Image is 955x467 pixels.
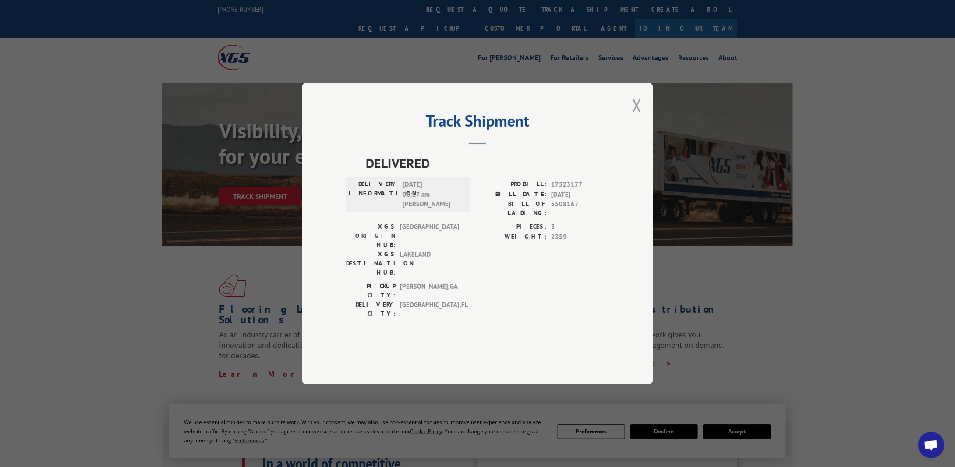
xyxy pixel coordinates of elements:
span: [PERSON_NAME] , GA [400,282,459,300]
label: WEIGHT: [477,232,547,242]
span: LAKELAND [400,250,459,277]
label: XGS DESTINATION HUB: [346,250,396,277]
button: Close modal [632,94,642,117]
label: BILL OF LADING: [477,199,547,218]
div: Open chat [918,432,944,458]
span: [DATE] [551,190,609,200]
label: PIECES: [477,222,547,232]
span: 3 [551,222,609,232]
label: DELIVERY INFORMATION: [349,180,398,209]
span: [DATE] 08:17 am [PERSON_NAME] [403,180,462,209]
label: BILL DATE: [477,190,547,200]
span: [GEOGRAPHIC_DATA] , FL [400,300,459,318]
h2: Track Shipment [346,115,609,131]
span: 5508167 [551,199,609,218]
label: DELIVERY CITY: [346,300,396,318]
label: PROBILL: [477,180,547,190]
label: XGS ORIGIN HUB: [346,222,396,250]
span: DELIVERED [366,153,609,173]
span: 2359 [551,232,609,242]
span: [GEOGRAPHIC_DATA] [400,222,459,250]
label: PICKUP CITY: [346,282,396,300]
span: 17523177 [551,180,609,190]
